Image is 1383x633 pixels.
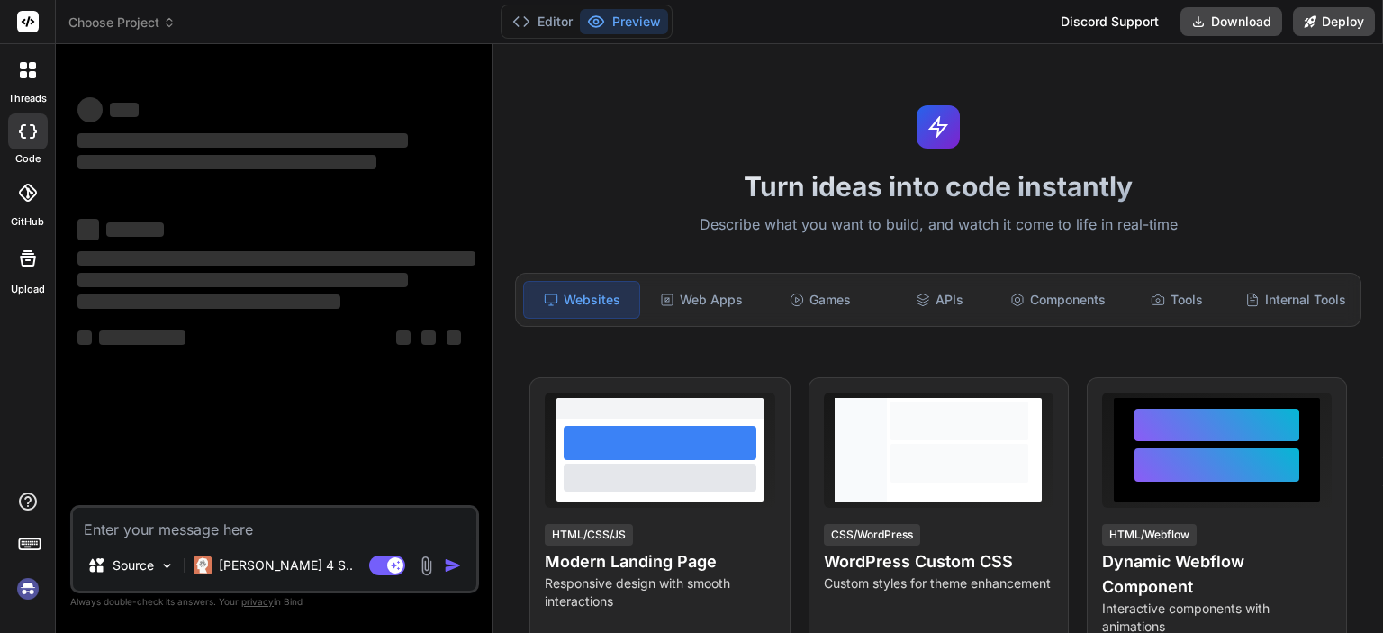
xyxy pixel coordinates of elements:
[1102,524,1197,546] div: HTML/Webflow
[194,556,212,574] img: Claude 4 Sonnet
[504,213,1372,237] p: Describe what you want to build, and watch it come to life in real-time
[824,524,920,546] div: CSS/WordPress
[241,596,274,607] span: privacy
[763,281,878,319] div: Games
[1238,281,1353,319] div: Internal Tools
[505,9,580,34] button: Editor
[444,556,462,574] img: icon
[99,330,185,345] span: ‌
[523,281,640,319] div: Websites
[421,330,436,345] span: ‌
[106,222,164,237] span: ‌
[77,294,340,309] span: ‌
[1293,7,1375,36] button: Deploy
[77,97,103,122] span: ‌
[416,556,437,576] img: attachment
[8,91,47,106] label: threads
[1102,549,1332,600] h4: Dynamic Webflow Component
[13,574,43,604] img: signin
[1000,281,1116,319] div: Components
[1119,281,1234,319] div: Tools
[77,155,376,169] span: ‌
[580,9,668,34] button: Preview
[644,281,759,319] div: Web Apps
[110,103,139,117] span: ‌
[504,170,1372,203] h1: Turn ideas into code instantly
[447,330,461,345] span: ‌
[77,219,99,240] span: ‌
[159,558,175,574] img: Pick Models
[68,14,176,32] span: Choose Project
[1050,7,1170,36] div: Discord Support
[881,281,997,319] div: APIs
[545,524,633,546] div: HTML/CSS/JS
[824,549,1053,574] h4: WordPress Custom CSS
[11,214,44,230] label: GitHub
[824,574,1053,592] p: Custom styles for theme enhancement
[219,556,353,574] p: [PERSON_NAME] 4 S..
[15,151,41,167] label: code
[545,549,774,574] h4: Modern Landing Page
[77,133,408,148] span: ‌
[1180,7,1282,36] button: Download
[77,273,408,287] span: ‌
[77,330,92,345] span: ‌
[113,556,154,574] p: Source
[77,251,475,266] span: ‌
[545,574,774,610] p: Responsive design with smooth interactions
[11,282,45,297] label: Upload
[70,593,479,610] p: Always double-check its answers. Your in Bind
[396,330,411,345] span: ‌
